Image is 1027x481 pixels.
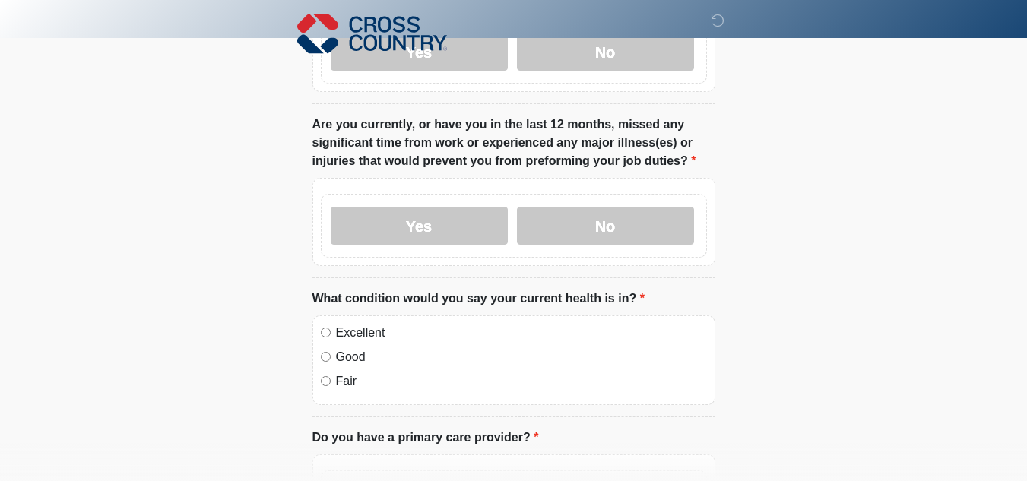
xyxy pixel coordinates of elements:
input: Good [321,352,331,362]
label: What condition would you say your current health is in? [312,290,645,308]
label: Yes [331,207,508,245]
label: Are you currently, or have you in the last 12 months, missed any significant time from work or ex... [312,116,715,170]
label: Fair [336,372,707,391]
label: Do you have a primary care provider? [312,429,539,447]
label: Good [336,348,707,366]
label: Excellent [336,324,707,342]
img: Cross Country Logo [297,11,448,55]
input: Excellent [321,328,331,337]
label: No [517,207,694,245]
input: Fair [321,376,331,386]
